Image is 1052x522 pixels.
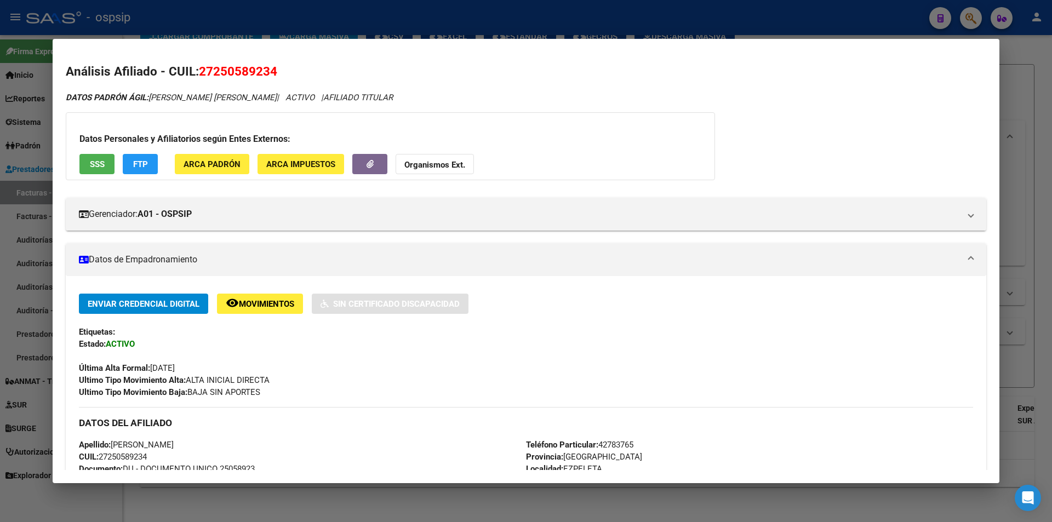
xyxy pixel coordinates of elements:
[79,133,701,146] h3: Datos Personales y Afiliatorios según Entes Externos:
[323,93,393,102] span: AFILIADO TITULAR
[217,294,303,314] button: Movimientos
[526,440,633,450] span: 42783765
[266,159,335,169] span: ARCA Impuestos
[90,159,105,169] span: SSS
[79,253,960,266] mat-panel-title: Datos de Empadronamiento
[123,154,158,174] button: FTP
[526,452,563,462] strong: Provincia:
[79,464,255,474] span: DU - DOCUMENTO UNICO 25058923
[66,93,277,102] span: [PERSON_NAME] [PERSON_NAME]
[526,452,642,462] span: [GEOGRAPHIC_DATA]
[396,154,474,174] button: Organismos Ext.
[1015,485,1041,511] div: Open Intercom Messenger
[138,208,192,221] strong: A01 - OSPSIP
[526,464,602,474] span: EZPELETA
[79,363,150,373] strong: Última Alta Formal:
[526,464,563,474] strong: Localidad:
[79,417,973,429] h3: DATOS DEL AFILIADO
[66,62,986,81] h2: Análisis Afiliado - CUIL:
[133,159,148,169] span: FTP
[79,464,123,474] strong: Documento:
[404,160,465,170] strong: Organismos Ext.
[66,243,986,276] mat-expansion-panel-header: Datos de Empadronamiento
[79,452,147,462] span: 27250589234
[88,299,199,309] span: Enviar Credencial Digital
[79,440,111,450] strong: Apellido:
[333,299,460,309] span: Sin Certificado Discapacidad
[79,452,99,462] strong: CUIL:
[199,64,277,78] span: 27250589234
[258,154,344,174] button: ARCA Impuestos
[79,154,115,174] button: SSS
[79,375,186,385] strong: Ultimo Tipo Movimiento Alta:
[79,363,175,373] span: [DATE]
[226,296,239,309] mat-icon: remove_red_eye
[106,339,135,349] strong: ACTIVO
[66,198,986,231] mat-expansion-panel-header: Gerenciador:A01 - OSPSIP
[79,339,106,349] strong: Estado:
[66,93,393,102] i: | ACTIVO |
[239,299,294,309] span: Movimientos
[79,387,260,397] span: BAJA SIN APORTES
[79,294,208,314] button: Enviar Credencial Digital
[526,440,598,450] strong: Teléfono Particular:
[79,440,174,450] span: [PERSON_NAME]
[184,159,241,169] span: ARCA Padrón
[79,375,270,385] span: ALTA INICIAL DIRECTA
[312,294,468,314] button: Sin Certificado Discapacidad
[79,208,960,221] mat-panel-title: Gerenciador:
[175,154,249,174] button: ARCA Padrón
[79,327,115,337] strong: Etiquetas:
[79,387,187,397] strong: Ultimo Tipo Movimiento Baja:
[66,93,148,102] strong: DATOS PADRÓN ÁGIL:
